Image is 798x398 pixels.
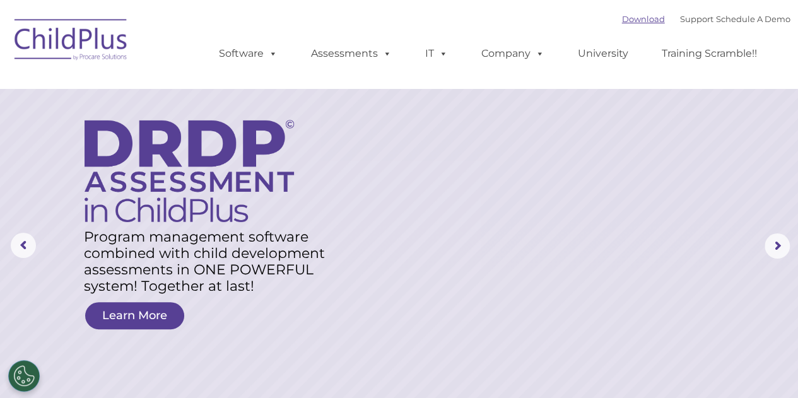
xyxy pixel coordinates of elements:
[469,41,557,66] a: Company
[8,360,40,392] button: Cookies Settings
[298,41,404,66] a: Assessments
[8,10,134,73] img: ChildPlus by Procare Solutions
[84,229,339,295] rs-layer: Program management software combined with child development assessments in ONE POWERFUL system! T...
[175,135,229,144] span: Phone number
[85,302,184,329] a: Learn More
[85,120,294,222] img: DRDP Assessment in ChildPlus
[175,83,214,93] span: Last name
[565,41,641,66] a: University
[649,41,770,66] a: Training Scramble!!
[680,14,713,24] a: Support
[622,14,665,24] a: Download
[206,41,290,66] a: Software
[716,14,790,24] a: Schedule A Demo
[622,14,790,24] font: |
[413,41,461,66] a: IT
